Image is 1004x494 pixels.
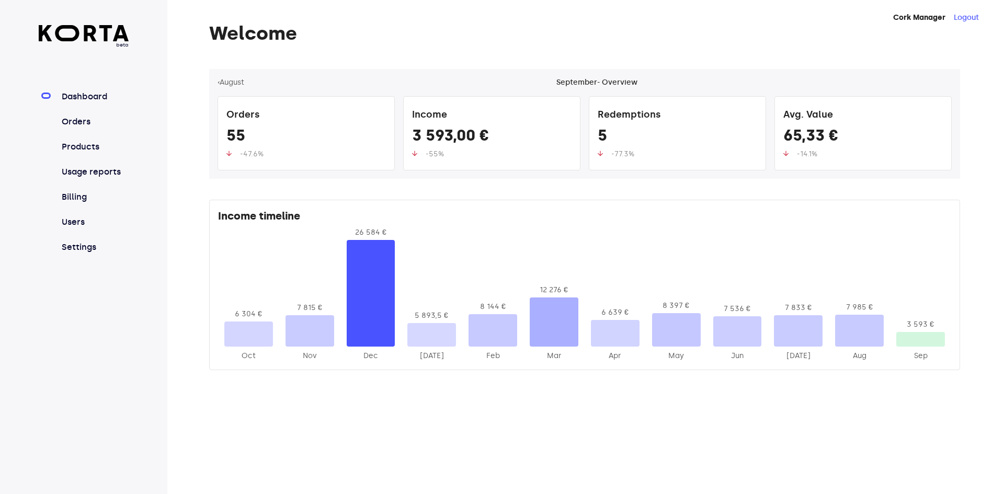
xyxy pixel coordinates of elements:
div: 7 536 € [713,304,762,314]
div: Income timeline [218,209,951,227]
div: 7 985 € [835,302,884,313]
div: Redemptions [598,105,757,126]
div: 5 893,5 € [407,311,456,321]
span: -14.1% [797,150,817,158]
img: up [783,151,789,156]
div: 6 639 € [591,307,640,318]
span: beta [39,41,129,49]
div: Orders [226,105,386,126]
div: Avg. Value [783,105,943,126]
a: Settings [60,241,129,254]
div: 3 593,00 € [412,126,572,149]
div: 26 584 € [347,227,395,238]
h1: Welcome [209,23,960,44]
div: 2025-Mar [530,351,578,361]
img: up [412,151,417,156]
a: Usage reports [60,166,129,178]
div: 65,33 € [783,126,943,149]
div: 2025-Apr [591,351,640,361]
div: 2025-Jun [713,351,762,361]
div: 2025-Jan [407,351,456,361]
div: 3 593 € [896,319,945,330]
div: 8 144 € [469,302,517,312]
a: Orders [60,116,129,128]
span: -55% [426,150,444,158]
div: 7 833 € [774,303,823,313]
a: beta [39,25,129,49]
div: 2024-Oct [224,351,273,361]
img: Korta [39,25,129,41]
span: -47.6% [240,150,264,158]
div: 2024-Dec [347,351,395,361]
a: Products [60,141,129,153]
div: 2024-Nov [286,351,334,361]
div: 2025-Jul [774,351,823,361]
strong: Cork Manager [893,13,945,22]
a: Billing [60,191,129,203]
button: ‹August [218,77,244,88]
div: September - Overview [556,77,637,88]
img: up [226,151,232,156]
div: 6 304 € [224,309,273,319]
div: 2025-Aug [835,351,884,361]
div: 7 815 € [286,303,334,313]
img: up [598,151,603,156]
div: 2025-Sep [896,351,945,361]
div: 5 [598,126,757,149]
button: Logout [954,13,979,23]
div: 8 397 € [652,301,701,311]
div: 2025-Feb [469,351,517,361]
div: Income [412,105,572,126]
div: 12 276 € [530,285,578,295]
div: 55 [226,126,386,149]
div: 2025-May [652,351,701,361]
a: Users [60,216,129,228]
span: -77.3% [611,150,634,158]
a: Dashboard [60,90,129,103]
